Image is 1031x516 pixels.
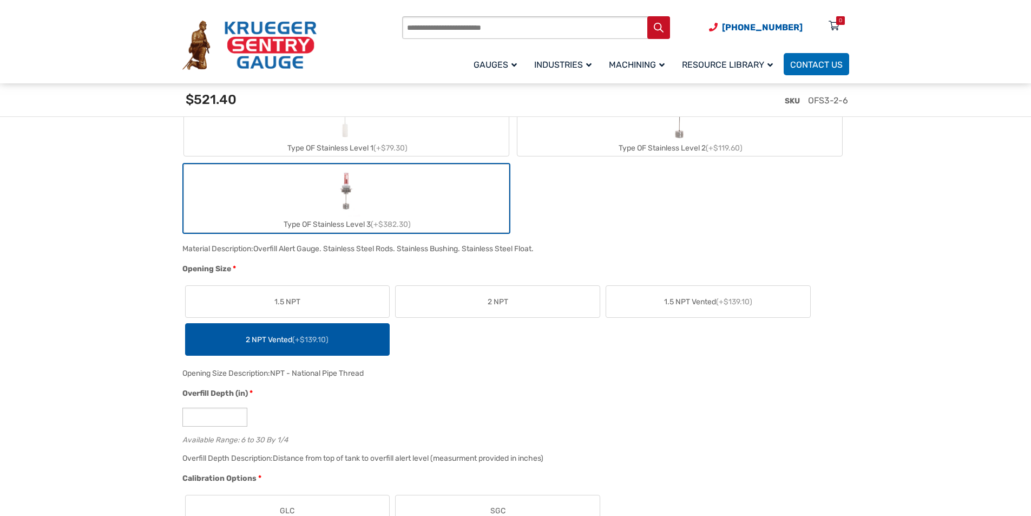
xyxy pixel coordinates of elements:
[709,21,803,34] a: Phone Number (920) 434-8860
[682,60,773,70] span: Resource Library
[182,474,257,483] span: Calibration Options
[182,264,231,273] span: Opening Size
[182,389,248,398] span: Overfill Depth (in)
[182,369,270,378] span: Opening Size Description:
[233,263,236,275] abbr: required
[249,388,253,399] abbr: required
[246,334,329,345] span: 2 NPT Vented
[182,244,253,253] span: Material Description:
[790,60,843,70] span: Contact Us
[274,296,300,308] span: 1.5 NPT
[253,244,534,253] div: Overfill Alert Gauge. Stainless Steel Rods. Stainless Bushing. Stainless Steel Float.
[785,96,800,106] span: SKU
[784,53,849,75] a: Contact Us
[184,140,509,156] div: Type OF Stainless Level 1
[258,473,261,484] abbr: required
[474,60,517,70] span: Gauges
[273,454,543,463] div: Distance from top of tank to overfill alert level (measurment provided in inches)
[371,220,411,229] span: (+$382.30)
[488,296,508,308] span: 2 NPT
[292,335,329,344] span: (+$139.10)
[184,217,509,232] div: Type OF Stainless Level 3
[609,60,665,70] span: Machining
[184,165,509,232] label: Type OF Stainless Level 3
[182,454,273,463] span: Overfill Depth Description:
[517,140,842,156] div: Type OF Stainless Level 2
[270,369,364,378] div: NPT - National Pipe Thread
[467,51,528,77] a: Gauges
[602,51,675,77] a: Machining
[373,143,408,153] span: (+$79.30)
[534,60,592,70] span: Industries
[182,21,317,70] img: Krueger Sentry Gauge
[528,51,602,77] a: Industries
[664,296,752,308] span: 1.5 NPT Vented
[675,51,784,77] a: Resource Library
[182,433,844,443] div: Available Range: 6 to 30 By 1/4
[706,143,743,153] span: (+$119.60)
[716,297,752,306] span: (+$139.10)
[722,22,803,32] span: [PHONE_NUMBER]
[808,95,848,106] span: OFS3-2-6
[839,16,842,25] div: 0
